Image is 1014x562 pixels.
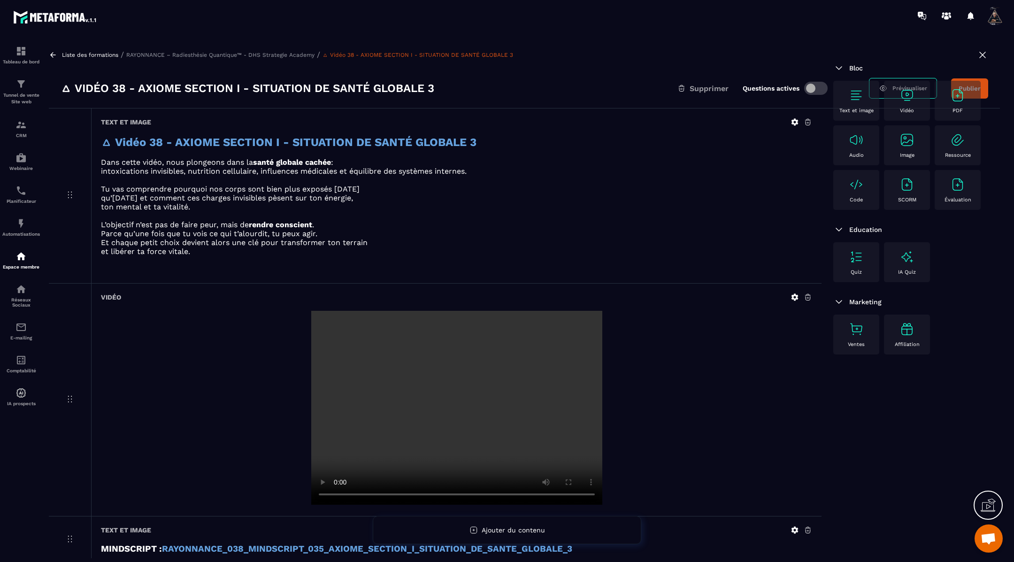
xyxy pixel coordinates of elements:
img: text-image [899,322,914,337]
img: arrow-down [833,62,845,74]
img: text-image no-wra [849,249,864,264]
p: Évaluation [945,197,971,203]
img: arrow-down [833,224,845,235]
img: text-image no-wra [950,132,965,147]
img: text-image no-wra [899,177,914,192]
a: emailemailE-mailing [2,315,40,347]
p: Espace membre [2,264,40,269]
img: automations [15,218,27,229]
strong: 🜂 Vidéo 38 - AXIOME SECTION I - SITUATION DE SANTÉ GLOBALE 3 [101,136,476,149]
img: automations [15,387,27,399]
p: Tunnel de vente Site web [2,92,40,105]
img: text-image [899,249,914,264]
img: social-network [15,284,27,295]
a: accountantaccountantComptabilité [2,347,40,380]
span: Ajouter du contenu [482,526,545,534]
p: Ventes [848,341,865,347]
p: Planificateur [2,199,40,204]
h6: Text et image [101,526,151,534]
p: CRM [2,133,40,138]
p: Vidéo [900,108,914,114]
a: automationsautomationsEspace membre [2,244,40,277]
span: Et chaque petit choix devient alors une clé pour transformer ton terrain [101,238,368,247]
img: formation [15,46,27,57]
div: Ouvrir le chat [975,524,1003,553]
strong: rendre conscient [249,220,312,229]
img: text-image no-wra [849,88,864,103]
strong: MINDSCRIPT : [101,544,162,554]
img: text-image no-wra [950,177,965,192]
strong: santé globale cachée [253,158,331,167]
span: Supprimer [690,84,729,93]
h6: Text et image [101,118,151,126]
p: Comptabilité [2,368,40,373]
img: text-image no-wra [849,132,864,147]
p: Quiz [851,269,862,275]
a: formationformationTunnel de vente Site web [2,71,40,112]
img: formation [15,78,27,90]
span: qu’[DATE] et comment ces charges invisibles pèsent sur ton énergie, [101,193,353,202]
a: automationsautomationsAutomatisations [2,211,40,244]
p: E-mailing [2,335,40,340]
img: text-image no-wra [899,88,914,103]
a: RAYONNANCE – Radiesthésie Quantique™ - DHS Strategie Academy [126,52,315,58]
span: / [121,50,124,59]
p: PDF [953,108,963,114]
label: Questions actives [743,85,799,92]
strong: RAYONNANCE_038_MINDSCRIPT_035_AXIOME_SECTION_I_SITUATION_DE_SANTE_GLOBALE_3 [162,544,572,554]
span: intoxications invisibles, nutrition cellulaire, influences médicales et équilibre des systèmes in... [101,167,467,176]
img: text-image no-wra [849,322,864,337]
a: Liste des formations [62,52,118,58]
a: formationformationTableau de bord [2,38,40,71]
p: IA Quiz [898,269,916,275]
span: / [317,50,320,59]
span: Dans cette vidéo, nous plongeons dans la [101,158,253,167]
img: automations [15,152,27,163]
img: scheduler [15,185,27,196]
span: Tu vas comprendre pourquoi nos corps sont bien plus exposés [DATE] [101,185,360,193]
img: automations [15,251,27,262]
img: text-image no-wra [899,132,914,147]
span: Marketing [849,298,882,306]
p: Code [850,197,863,203]
p: Ressource [945,152,971,158]
a: social-networksocial-networkRéseaux Sociaux [2,277,40,315]
h6: Vidéo [101,293,121,301]
img: accountant [15,354,27,366]
a: automationsautomationsWebinaire [2,145,40,178]
img: text-image no-wra [849,177,864,192]
img: logo [13,8,98,25]
p: Audio [849,152,864,158]
img: text-image no-wra [950,88,965,103]
span: Education [849,226,882,233]
img: formation [15,119,27,131]
p: Affiliation [895,341,920,347]
span: Parce qu’une fois que tu vois ce qui t’alourdit, tu peux agir. [101,229,317,238]
h3: 🜂 Vidéo 38 - AXIOME SECTION I - SITUATION DE SANTÉ GLOBALE 3 [61,81,434,96]
p: Text et image [839,108,874,114]
img: email [15,322,27,333]
a: 🜂 Vidéo 38 - AXIOME SECTION I - SITUATION DE SANTÉ GLOBALE 3 [323,52,513,58]
span: ton mental et ta vitalité. [101,202,190,211]
img: arrow-down [833,296,845,308]
p: IA prospects [2,401,40,406]
a: schedulerschedulerPlanificateur [2,178,40,211]
span: L’objectif n’est pas de faire peur, mais de [101,220,249,229]
p: SCORM [898,197,916,203]
span: Bloc [849,64,863,72]
p: Réseaux Sociaux [2,297,40,308]
p: Tableau de bord [2,59,40,64]
p: Automatisations [2,231,40,237]
span: : [331,158,333,167]
span: . [312,220,314,229]
p: Image [900,152,914,158]
a: formationformationCRM [2,112,40,145]
span: et libérer ta force vitale. [101,247,190,256]
p: Webinaire [2,166,40,171]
